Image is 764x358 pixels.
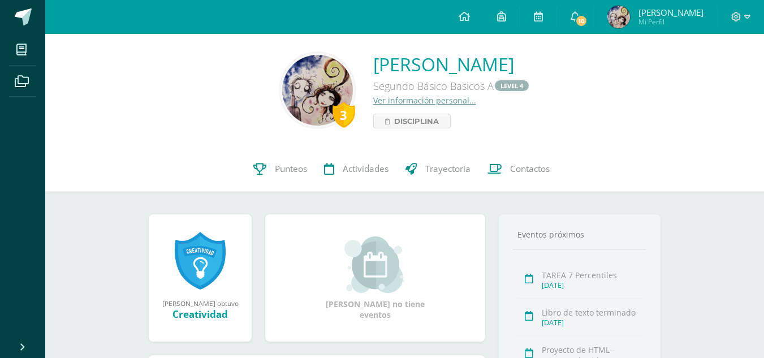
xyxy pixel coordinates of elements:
a: Punteos [245,146,316,192]
span: Disciplina [394,114,439,128]
a: Disciplina [373,114,451,128]
a: LEVEL 4 [495,80,529,91]
span: Contactos [510,163,550,175]
img: event_small.png [344,236,406,293]
span: Actividades [343,163,389,175]
div: Creatividad [160,308,240,321]
span: Trayectoria [425,163,471,175]
a: Actividades [316,146,397,192]
div: Libro de texto terminado [542,307,643,318]
span: [PERSON_NAME] [638,7,703,18]
div: TAREA 7 Percentiles [542,270,643,281]
div: 3 [333,102,355,128]
span: 10 [575,15,588,27]
img: 7737020def736fd170e28c0d61111ff2.png [282,55,353,126]
div: Segundo Básico Basicos A [373,76,530,95]
img: d250a969924fcee2bbe3eca98f516d86.png [607,6,630,28]
span: Mi Perfil [638,17,703,27]
a: Contactos [479,146,558,192]
div: [DATE] [542,281,643,290]
div: [PERSON_NAME] no tiene eventos [319,236,432,320]
a: Trayectoria [397,146,479,192]
div: Eventos próximos [513,229,646,240]
a: Ver información personal... [373,95,476,106]
a: [PERSON_NAME] [373,52,530,76]
div: [DATE] [542,318,643,327]
span: Punteos [275,163,307,175]
div: [PERSON_NAME] obtuvo [160,299,240,308]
